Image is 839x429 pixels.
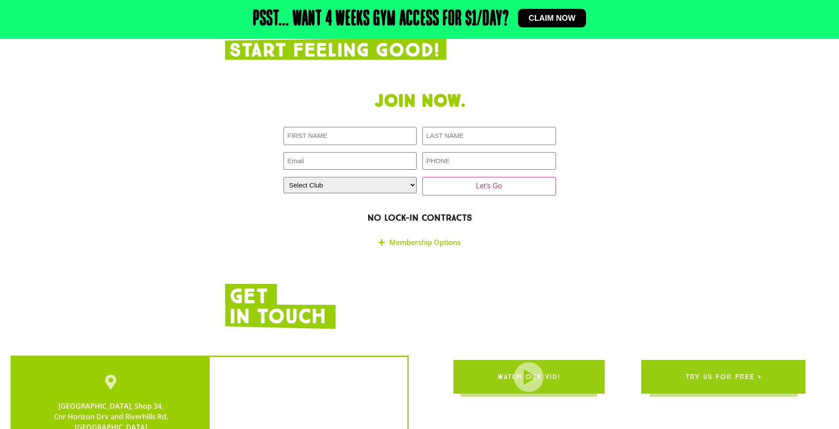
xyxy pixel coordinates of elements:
span: WATCH OUR VID! [498,364,560,389]
a: try us for free > [641,360,805,394]
input: LAST NAME [422,127,556,145]
input: PHONE [422,152,556,170]
input: FIRST NAME [283,127,417,145]
input: Let's Go [422,177,556,195]
a: Membership Options [389,237,461,247]
input: Email [283,152,417,170]
span: try us for free > [686,364,761,389]
h2: Psst... Want 4 weeks gym access for $1/day? [253,9,509,30]
a: WATCH OUR VID! [453,360,605,394]
span: Claim now [529,14,575,22]
a: Claim now [518,9,586,27]
div: Membership Options [283,232,556,253]
h2: NO LOCK-IN CONTRACTS [225,212,614,223]
h1: Join now. [225,91,614,112]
